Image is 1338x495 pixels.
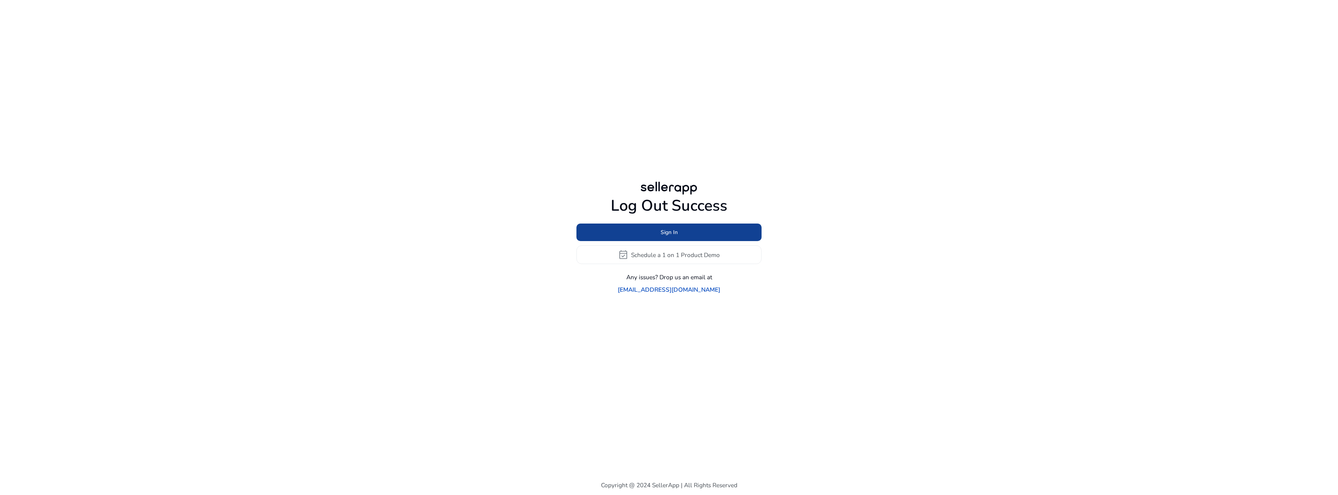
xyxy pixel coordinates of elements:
button: event_availableSchedule a 1 on 1 Product Demo [576,245,762,264]
a: [EMAIL_ADDRESS][DOMAIN_NAME] [618,285,720,294]
p: Any issues? Drop us an email at [626,273,712,282]
span: Sign In [661,228,678,236]
h1: Log Out Success [576,197,762,215]
button: Sign In [576,224,762,241]
span: event_available [618,250,628,260]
